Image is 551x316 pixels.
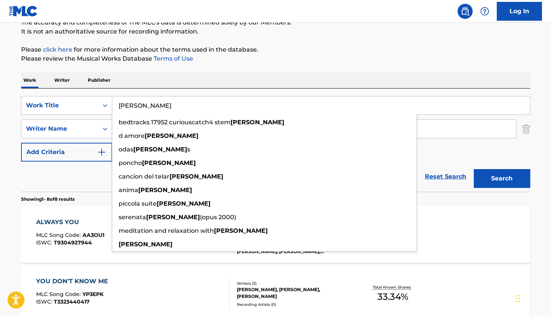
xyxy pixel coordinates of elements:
div: Writer Name [26,124,94,133]
p: The accuracy and completeness of The MLC's data is determined solely by our Members. [21,18,530,27]
p: It is not an authoritative source for recording information. [21,27,530,36]
div: ALWAYS YOU [36,218,104,227]
span: piccola suite [119,200,157,207]
strong: [PERSON_NAME] [145,132,198,139]
span: serenata [119,214,146,221]
div: Recording Artists ( 0 ) [237,302,351,307]
a: Public Search [458,4,473,19]
button: Search [474,169,530,188]
strong: [PERSON_NAME] [119,241,172,248]
span: 33.34 % [377,290,408,304]
strong: [PERSON_NAME] [230,119,284,126]
p: Please for more information about the terms used in the database. [21,45,530,54]
a: click here [43,46,72,53]
img: Delete Criterion [522,119,530,138]
span: (opus 2000) [200,214,236,221]
strong: [PERSON_NAME] [146,214,200,221]
img: help [480,7,489,16]
strong: [PERSON_NAME] [138,186,192,194]
div: YOU DON'T KNOW ME [36,277,112,286]
div: Help [477,4,492,19]
span: MLC Song Code : [36,291,82,298]
p: Total Known Shares: [373,284,413,290]
iframe: Chat Widget [513,280,551,316]
span: T9304927944 [54,239,92,246]
strong: [PERSON_NAME] [169,173,223,180]
span: AA3OU1 [82,232,104,238]
span: bedtracks 17952 curiouscatch4 stem [119,119,230,126]
a: ALWAYS YOUMLC Song Code:AA3OU1ISWC:T9304927944Writers (5)[PERSON_NAME] [PERSON_NAME], [PERSON_NAM... [21,206,530,263]
div: Work Title [26,101,94,110]
div: Drag [516,287,520,310]
button: Add Criteria [21,143,112,162]
span: T3323440417 [54,298,90,305]
span: poncho [119,159,142,166]
strong: [PERSON_NAME] [214,227,268,234]
span: odas [119,146,133,153]
span: meditation and relaxation with [119,227,214,234]
strong: [PERSON_NAME] [157,200,211,207]
strong: [PERSON_NAME] [142,159,196,166]
img: search [461,7,470,16]
a: Reset Search [421,168,470,185]
img: 9d2ae6d4665cec9f34b9.svg [97,148,106,157]
p: Publisher [85,72,113,88]
p: Writer [52,72,72,88]
a: Terms of Use [152,55,193,62]
p: Showing 1 - 8 of 8 results [21,196,75,203]
span: anima [119,186,138,194]
strong: [PERSON_NAME] [133,146,187,153]
p: Work [21,72,38,88]
a: Log In [497,2,542,21]
span: s [187,146,190,153]
span: cancion del telar [119,173,169,180]
form: Search Form [21,96,530,192]
img: MLC Logo [9,6,38,17]
div: [PERSON_NAME], [PERSON_NAME], [PERSON_NAME] [237,286,351,300]
span: MLC Song Code : [36,232,82,238]
span: ISWC : [36,239,54,246]
p: Please review the Musical Works Database [21,54,530,63]
span: d amore [119,132,145,139]
span: ISWC : [36,298,54,305]
div: Writers ( 3 ) [237,281,351,286]
span: YP3EPK [82,291,104,298]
